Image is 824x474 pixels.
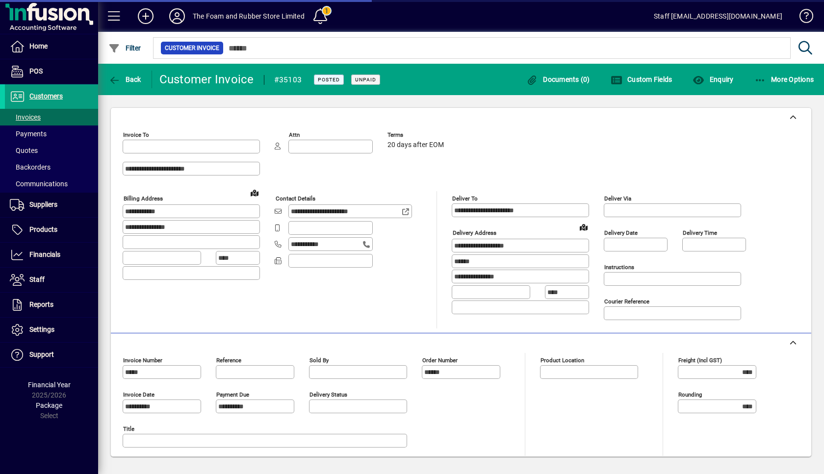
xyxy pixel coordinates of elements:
a: Settings [5,318,98,342]
span: Invoices [10,113,41,121]
a: Payments [5,125,98,142]
a: Invoices [5,109,98,125]
button: Documents (0) [524,71,592,88]
span: Backorders [10,163,51,171]
span: Posted [318,76,340,83]
span: Communications [10,180,68,188]
span: More Options [754,75,814,83]
mat-label: Invoice date [123,391,154,398]
a: Products [5,218,98,242]
mat-label: Delivery time [683,229,717,236]
span: Suppliers [29,200,57,208]
span: Back [108,75,141,83]
a: Quotes [5,142,98,159]
span: Filter [108,44,141,52]
mat-label: Sold by [309,357,329,364]
button: Custom Fields [608,71,675,88]
a: Suppliers [5,193,98,217]
a: Financials [5,243,98,267]
a: View on map [576,219,592,235]
span: Support [29,350,54,358]
a: Knowledge Base [792,2,812,34]
span: Staff [29,275,45,283]
span: Enquiry [693,75,733,83]
span: Package [36,401,62,409]
mat-label: Rounding [678,391,702,398]
span: Payments [10,130,47,138]
mat-label: Courier Reference [604,298,649,305]
button: More Options [752,71,817,88]
mat-label: Attn [289,131,300,138]
mat-label: Reference [216,357,241,364]
span: Settings [29,325,54,333]
span: Financial Year [28,381,71,389]
span: POS [29,67,43,75]
a: Support [5,343,98,367]
span: Quotes [10,147,38,154]
mat-label: Invoice number [123,357,162,364]
span: Reports [29,300,53,308]
span: Unpaid [355,76,376,83]
span: Documents (0) [526,75,590,83]
button: Profile [161,7,193,25]
div: Staff [EMAIL_ADDRESS][DOMAIN_NAME] [654,8,782,24]
a: POS [5,59,98,84]
span: Financials [29,250,60,258]
a: Staff [5,268,98,292]
mat-label: Payment due [216,391,249,398]
button: Add [130,7,161,25]
div: The Foam and Rubber Store Limited [193,8,305,24]
button: Back [106,71,144,88]
a: Reports [5,293,98,317]
span: Terms [387,132,446,138]
span: Customer Invoice [165,43,219,53]
mat-label: Product location [541,357,584,364]
span: Products [29,225,57,233]
mat-label: Invoice To [123,131,149,138]
span: Custom Fields [611,75,672,83]
a: Home [5,34,98,59]
a: Backorders [5,159,98,175]
mat-label: Freight (incl GST) [678,357,722,364]
button: Enquiry [690,71,736,88]
button: Filter [106,39,144,57]
app-page-header-button: Back [98,71,152,88]
mat-label: Delivery status [309,391,347,398]
mat-label: Order number [422,357,458,364]
mat-label: Delivery date [604,229,638,236]
span: Customers [29,92,63,100]
div: #35103 [274,72,302,88]
mat-label: Deliver via [604,195,631,202]
a: View on map [247,185,262,200]
span: 20 days after EOM [387,141,444,149]
a: Communications [5,175,98,192]
mat-label: Instructions [604,264,634,271]
mat-label: Title [123,425,134,432]
mat-label: Deliver To [452,195,478,202]
span: Home [29,42,48,50]
div: Customer Invoice [159,72,254,87]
